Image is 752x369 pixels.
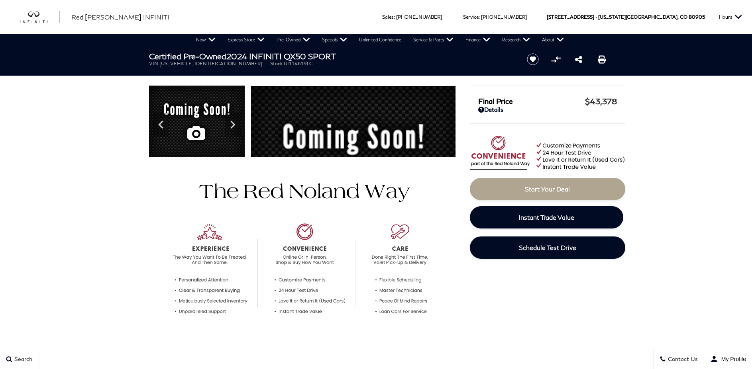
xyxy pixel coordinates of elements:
span: UI114619LC [284,61,313,66]
a: [PHONE_NUMBER] [481,14,527,20]
span: : [479,14,480,20]
a: Finance [459,34,496,46]
img: Certified Used 2024 Graphite Shadow INFINITI SPORT image 1 [149,86,245,159]
button: user-profile-menu [704,349,752,369]
span: My Profile [718,356,746,362]
a: Start Your Deal [470,178,625,200]
a: Service & Parts [407,34,459,46]
a: Schedule Test Drive [470,236,625,259]
span: Contact Us [666,356,698,363]
span: Stock: [270,61,284,66]
button: Compare vehicle [550,53,562,65]
span: : [394,14,395,20]
nav: Main Navigation [190,34,570,46]
a: Details [478,106,617,113]
a: About [536,34,570,46]
a: Final Price $43,378 [478,96,617,106]
span: Red [PERSON_NAME] INFINITI [72,13,169,21]
button: Save vehicle [524,53,542,66]
img: Certified Used 2024 Graphite Shadow INFINITI SPORT image 1 [251,86,456,244]
span: Final Price [478,97,585,105]
a: New [190,34,222,46]
a: Share this Certified Pre-Owned 2024 INFINITI QX50 SPORT [575,55,582,64]
a: Express Store [222,34,271,46]
a: infiniti [20,11,60,23]
span: Schedule Test Drive [519,244,576,251]
a: Pre-Owned [271,34,316,46]
span: Sales [382,14,394,20]
a: Unlimited Confidence [353,34,407,46]
span: Instant Trade Value [518,213,574,221]
img: INFINITI [20,11,60,23]
span: $43,378 [585,96,617,106]
span: VIN: [149,61,159,66]
a: [PHONE_NUMBER] [396,14,442,20]
span: [US_VEHICLE_IDENTIFICATION_NUMBER] [159,61,262,66]
span: Start Your Deal [525,185,570,193]
h1: 2024 INFINITI QX50 SPORT [149,52,514,61]
a: Red [PERSON_NAME] INFINITI [72,12,169,22]
strong: Certified Pre-Owned [149,51,226,61]
a: Specials [316,34,353,46]
a: Instant Trade Value [470,206,623,228]
a: [STREET_ADDRESS] • [US_STATE][GEOGRAPHIC_DATA], CO 80905 [547,14,705,20]
span: Search [12,356,32,363]
a: Research [496,34,536,46]
a: Print this Certified Pre-Owned 2024 INFINITI QX50 SPORT [598,55,606,64]
span: Service [463,14,479,20]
